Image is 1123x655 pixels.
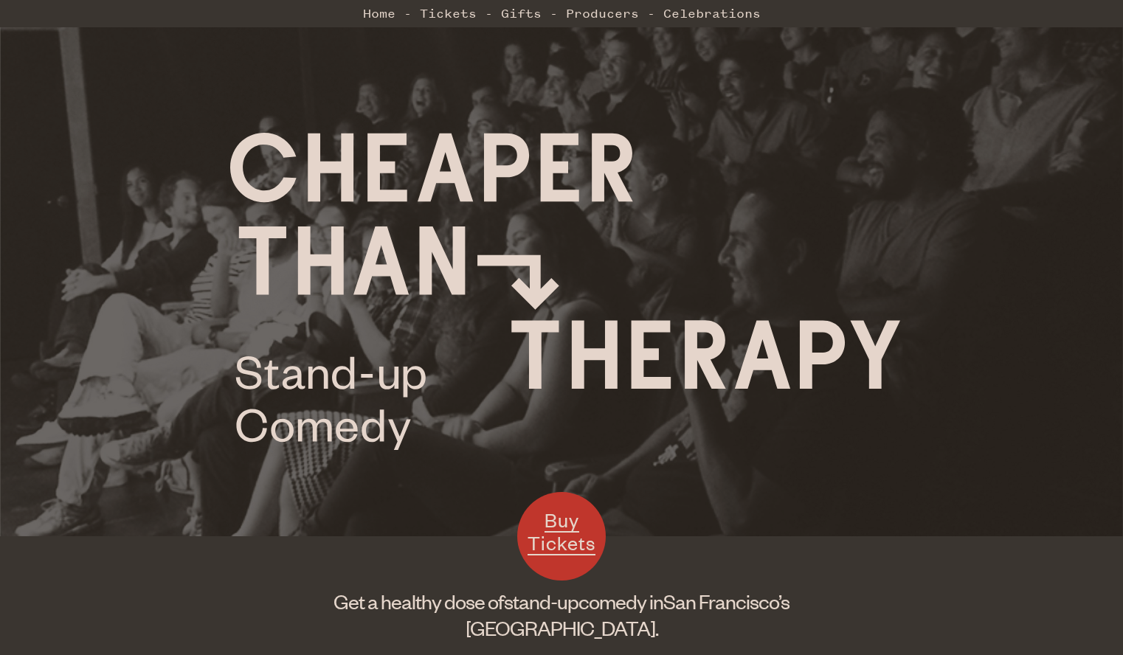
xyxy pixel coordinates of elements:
span: stand-up [504,589,578,614]
span: [GEOGRAPHIC_DATA]. [466,615,658,640]
span: Buy Tickets [528,507,595,555]
h1: Get a healthy dose of comedy in [281,588,843,641]
span: San Francisco’s [663,589,789,614]
img: Cheaper Than Therapy logo [230,133,899,450]
a: Buy Tickets [517,492,606,581]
